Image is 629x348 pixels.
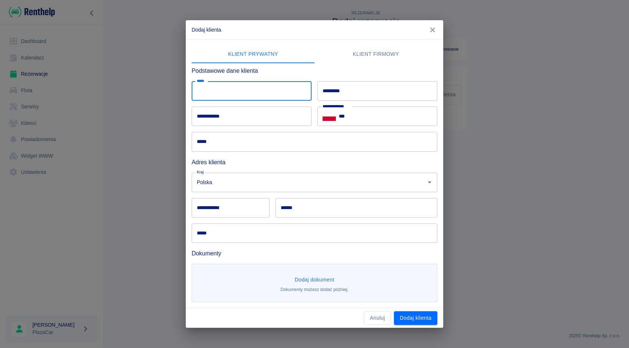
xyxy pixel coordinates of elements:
[314,46,437,63] button: Klient firmowy
[323,111,336,122] button: Select country
[394,311,437,325] button: Dodaj klienta
[192,158,437,167] h6: Adres klienta
[192,46,437,63] div: lab API tabs example
[424,177,435,187] button: Otwórz
[292,273,337,287] button: Dodaj dokument
[192,66,437,75] h6: Podstawowe dane klienta
[192,249,437,258] h6: Dokumenty
[281,286,349,293] p: Dokumenty możesz dodać później.
[364,311,391,325] button: Anuluj
[192,46,314,63] button: Klient prywatny
[186,20,443,39] h2: Dodaj klienta
[197,169,204,175] label: Kraj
